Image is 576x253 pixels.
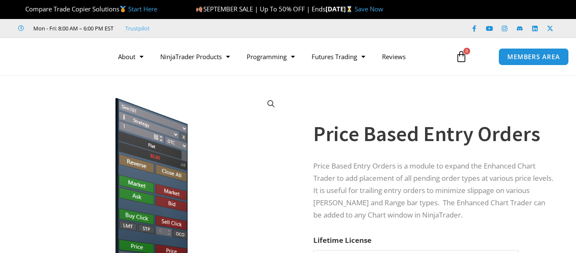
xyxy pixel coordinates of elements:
[346,6,353,12] img: ⌛
[498,48,569,65] a: MEMBERS AREA
[507,54,560,60] span: MEMBERS AREA
[313,235,371,245] label: Lifetime License
[110,47,152,66] a: About
[196,6,202,12] img: 🍂
[19,6,25,12] img: 🏆
[152,47,238,66] a: NinjaTrader Products
[120,6,126,12] img: 🥇
[443,44,480,69] a: 0
[110,47,449,66] nav: Menu
[374,47,414,66] a: Reviews
[303,47,374,66] a: Futures Trading
[264,96,279,112] a: View full-screen image gallery
[313,160,555,221] p: Price Based Entry Orders is a module to expand the Enhanced Chart Trader to add placement of all ...
[313,119,555,149] h1: Price Based Entry Orders
[196,5,325,13] span: SEPTEMBER SALE | Up To 50% OFF | Ends
[125,23,150,33] a: Trustpilot
[12,41,102,72] img: LogoAI | Affordable Indicators – NinjaTrader
[463,48,470,54] span: 0
[18,5,157,13] span: Compare Trade Copier Solutions
[238,47,303,66] a: Programming
[128,5,157,13] a: Start Here
[326,5,355,13] strong: [DATE]
[31,23,113,33] span: Mon - Fri: 8:00 AM – 6:00 PM EST
[355,5,383,13] a: Save Now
